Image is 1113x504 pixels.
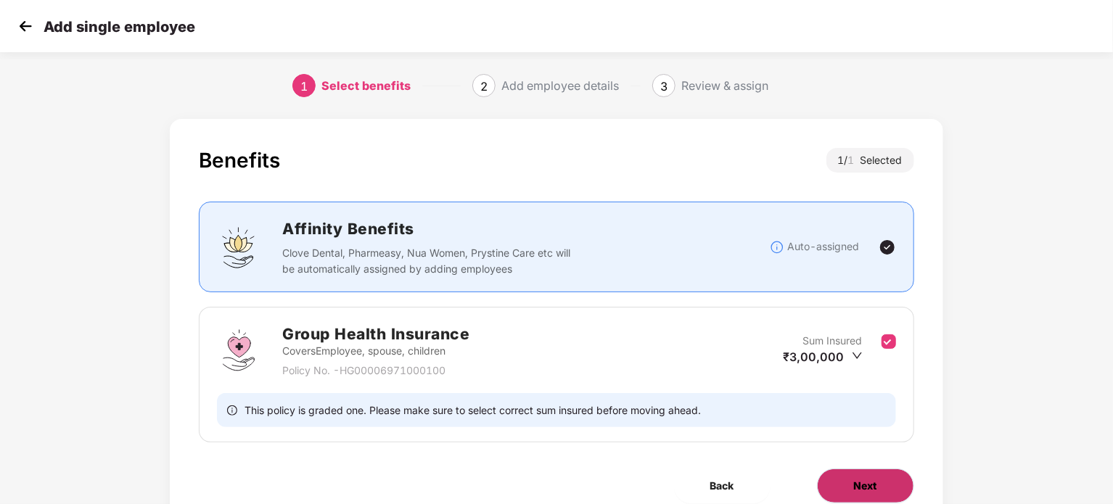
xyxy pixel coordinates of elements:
[852,350,863,361] span: down
[282,217,769,241] h2: Affinity Benefits
[784,349,863,365] div: ₹3,00,000
[817,468,914,503] button: Next
[282,245,575,277] p: Clove Dental, Pharmeasy, Nua Women, Prystine Care etc will be automatically assigned by adding em...
[217,226,260,269] img: svg+xml;base64,PHN2ZyBpZD0iQWZmaW5pdHlfQmVuZWZpdHMiIGRhdGEtbmFtZT0iQWZmaW5pdHkgQmVuZWZpdHMiIHhtbG...
[770,240,784,255] img: svg+xml;base64,PHN2ZyBpZD0iSW5mb18tXzMyeDMyIiBkYXRhLW5hbWU9IkluZm8gLSAzMngzMiIgeG1sbnM9Imh0dHA6Ly...
[15,15,36,37] img: svg+xml;base64,PHN2ZyB4bWxucz0iaHR0cDovL3d3dy53My5vcmcvMjAwMC9zdmciIHdpZHRoPSIzMCIgaGVpZ2h0PSIzMC...
[788,239,860,255] p: Auto-assigned
[199,148,280,173] div: Benefits
[245,403,701,417] span: This policy is graded one. Please make sure to select correct sum insured before moving ahead.
[217,329,260,372] img: svg+xml;base64,PHN2ZyBpZD0iR3JvdXBfSGVhbHRoX0luc3VyYW5jZSIgZGF0YS1uYW1lPSJHcm91cCBIZWFsdGggSW5zdX...
[854,478,877,494] span: Next
[674,468,771,503] button: Back
[826,148,914,173] div: 1 / Selected
[44,18,195,36] p: Add single employee
[227,403,237,417] span: info-circle
[321,74,411,97] div: Select benefits
[300,79,308,94] span: 1
[282,363,469,379] p: Policy No. - HG00006971000100
[282,343,469,359] p: Covers Employee, spouse, children
[848,154,861,166] span: 1
[803,333,863,349] p: Sum Insured
[501,74,619,97] div: Add employee details
[681,74,768,97] div: Review & assign
[710,478,734,494] span: Back
[282,322,469,346] h2: Group Health Insurance
[480,79,488,94] span: 2
[660,79,668,94] span: 3
[879,239,896,256] img: svg+xml;base64,PHN2ZyBpZD0iVGljay0yNHgyNCIgeG1sbnM9Imh0dHA6Ly93d3cudzMub3JnLzIwMDAvc3ZnIiB3aWR0aD...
